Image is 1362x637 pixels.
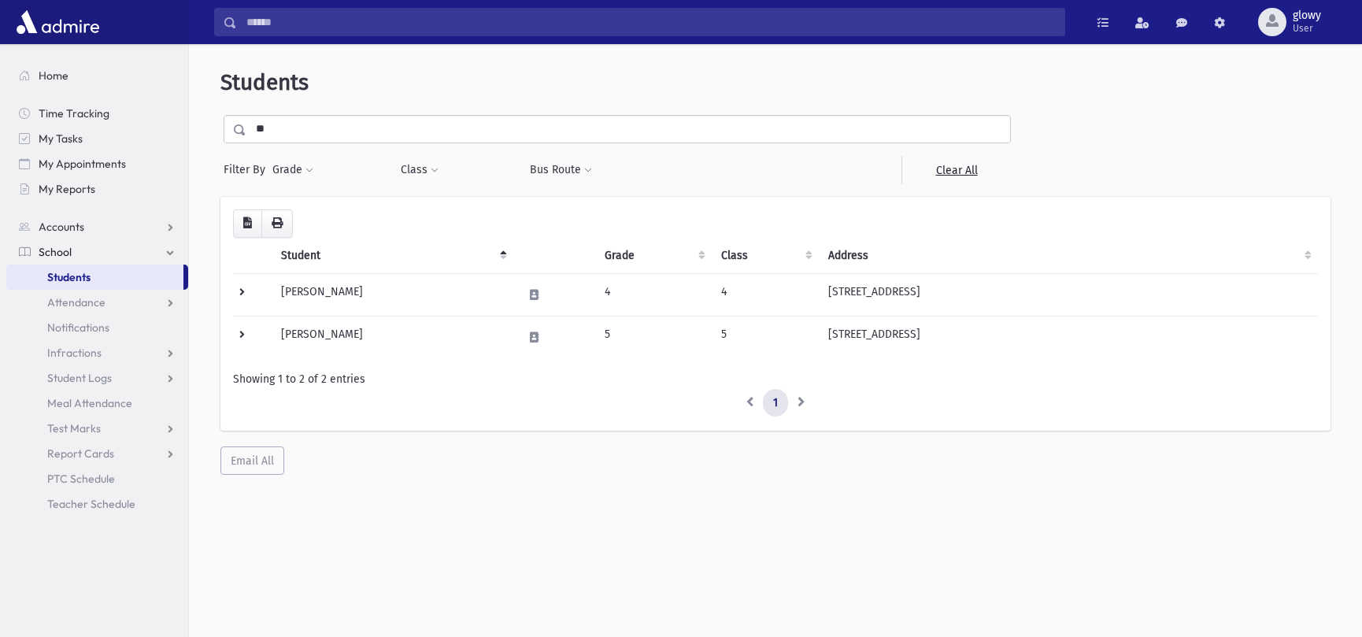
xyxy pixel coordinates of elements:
span: Students [47,270,91,284]
td: 4 [595,273,712,316]
a: Meal Attendance [6,391,188,416]
div: Showing 1 to 2 of 2 entries [233,371,1318,387]
a: Accounts [6,214,188,239]
span: Infractions [47,346,102,360]
span: Student Logs [47,371,112,385]
td: [STREET_ADDRESS] [819,273,1318,316]
th: Grade: activate to sort column ascending [595,238,712,274]
td: [STREET_ADDRESS] [819,316,1318,358]
th: Address: activate to sort column ascending [819,238,1318,274]
a: PTC Schedule [6,466,188,491]
a: 1 [763,389,788,417]
a: Test Marks [6,416,188,441]
button: CSV [233,209,262,238]
span: Notifications [47,320,109,335]
span: My Reports [39,182,95,196]
td: 5 [595,316,712,358]
span: Students [220,69,309,95]
span: Test Marks [47,421,101,435]
span: My Appointments [39,157,126,171]
button: Print [261,209,293,238]
a: School [6,239,188,265]
a: Home [6,63,188,88]
input: Search [237,8,1064,36]
span: Accounts [39,220,84,234]
th: Class: activate to sort column ascending [712,238,818,274]
td: 5 [712,316,818,358]
td: [PERSON_NAME] [272,273,513,316]
button: Grade [272,156,314,184]
th: Student: activate to sort column descending [272,238,513,274]
a: Infractions [6,340,188,365]
span: School [39,245,72,259]
a: My Tasks [6,126,188,151]
td: [PERSON_NAME] [272,316,513,358]
span: Report Cards [47,446,114,461]
a: Time Tracking [6,101,188,126]
a: Students [6,265,183,290]
a: Attendance [6,290,188,315]
img: AdmirePro [13,6,103,38]
a: Student Logs [6,365,188,391]
span: User [1293,22,1321,35]
span: PTC Schedule [47,472,115,486]
span: My Tasks [39,131,83,146]
a: My Appointments [6,151,188,176]
td: 4 [712,273,818,316]
span: Home [39,69,68,83]
span: Teacher Schedule [47,497,135,511]
a: Teacher Schedule [6,491,188,517]
span: Meal Attendance [47,396,132,410]
span: Attendance [47,295,105,309]
span: Filter By [224,161,272,178]
span: glowy [1293,9,1321,22]
a: Clear All [901,156,1011,184]
a: My Reports [6,176,188,202]
a: Report Cards [6,441,188,466]
button: Bus Route [529,156,593,184]
button: Class [400,156,439,184]
button: Email All [220,446,284,475]
span: Time Tracking [39,106,109,120]
a: Notifications [6,315,188,340]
